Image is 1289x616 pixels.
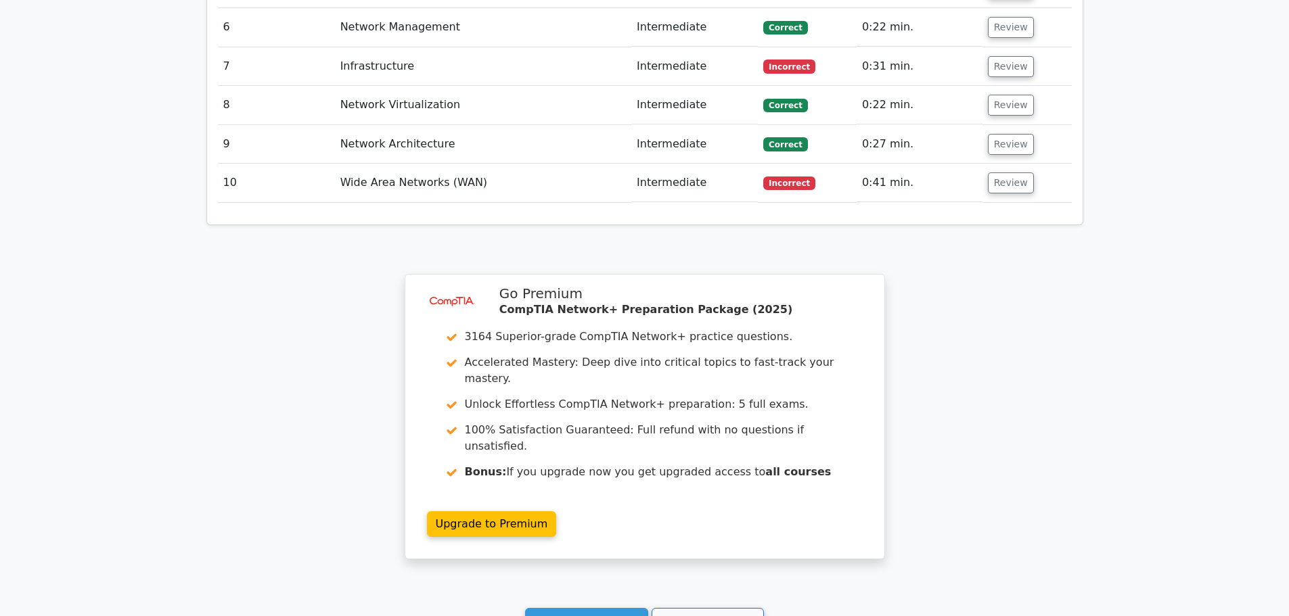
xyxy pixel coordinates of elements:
[763,99,807,112] span: Correct
[988,95,1034,116] button: Review
[335,86,631,124] td: Network Virtualization
[763,21,807,34] span: Correct
[857,125,982,164] td: 0:27 min.
[631,47,758,86] td: Intermediate
[218,86,335,124] td: 8
[631,125,758,164] td: Intermediate
[335,164,631,202] td: Wide Area Networks (WAN)
[631,86,758,124] td: Intermediate
[631,164,758,202] td: Intermediate
[988,134,1034,155] button: Review
[857,164,982,202] td: 0:41 min.
[763,60,815,73] span: Incorrect
[335,47,631,86] td: Infrastructure
[335,8,631,47] td: Network Management
[218,164,335,202] td: 10
[763,137,807,151] span: Correct
[218,8,335,47] td: 6
[427,511,557,537] a: Upgrade to Premium
[218,47,335,86] td: 7
[857,86,982,124] td: 0:22 min.
[218,125,335,164] td: 9
[988,17,1034,38] button: Review
[988,56,1034,77] button: Review
[988,172,1034,193] button: Review
[857,8,982,47] td: 0:22 min.
[857,47,982,86] td: 0:31 min.
[631,8,758,47] td: Intermediate
[335,125,631,164] td: Network Architecture
[763,176,815,190] span: Incorrect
